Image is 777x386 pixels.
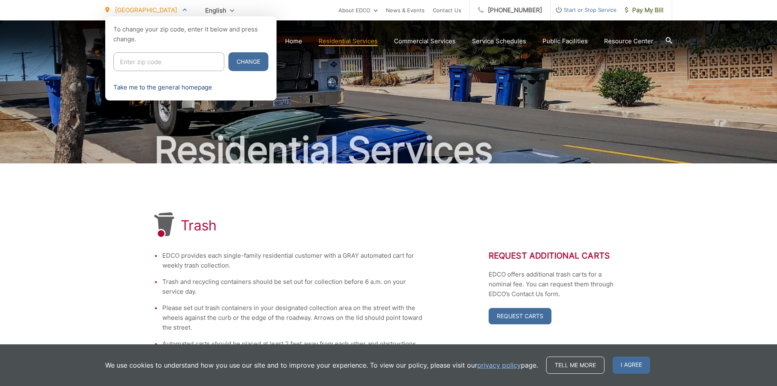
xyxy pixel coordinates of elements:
a: Tell me more [546,357,604,374]
a: privacy policy [477,360,521,370]
p: We use cookies to understand how you use our site and to improve your experience. To view our pol... [105,360,538,370]
span: [GEOGRAPHIC_DATA] [115,6,177,14]
span: Pay My Bill [625,5,664,15]
button: Change [228,52,268,71]
a: About EDCO [339,5,378,15]
span: English [199,3,240,18]
span: I agree [613,357,650,374]
p: To change your zip code, enter it below and press change. [113,25,268,44]
a: News & Events [386,5,425,15]
a: Contact Us [433,5,461,15]
a: Take me to the general homepage [113,83,212,92]
input: Enter zip code [113,52,224,71]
